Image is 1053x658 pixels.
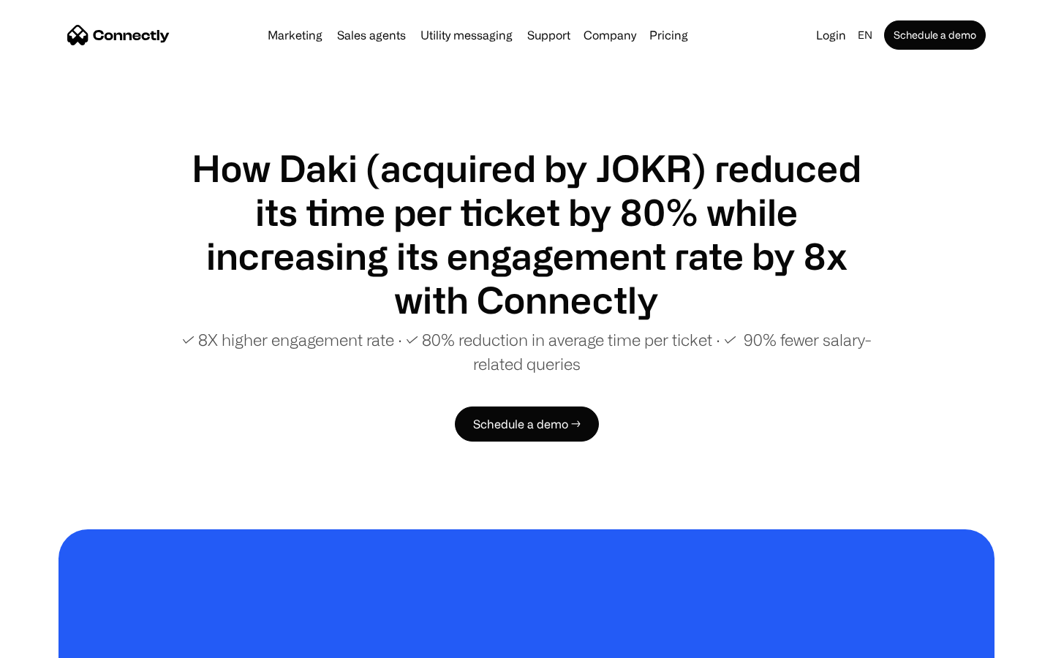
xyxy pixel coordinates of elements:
[29,632,88,653] ul: Language list
[579,25,641,45] div: Company
[584,25,636,45] div: Company
[175,146,877,322] h1: How Daki (acquired by JOKR) reduced its time per ticket by 80% while increasing its engagement ra...
[262,29,328,41] a: Marketing
[884,20,986,50] a: Schedule a demo
[331,29,412,41] a: Sales agents
[852,25,881,45] div: en
[643,29,694,41] a: Pricing
[455,406,599,442] a: Schedule a demo →
[415,29,518,41] a: Utility messaging
[67,24,170,46] a: home
[175,328,877,376] p: ✓ 8X higher engagement rate ∙ ✓ 80% reduction in average time per ticket ∙ ✓ 90% fewer salary-rel...
[858,25,872,45] div: en
[521,29,576,41] a: Support
[810,25,852,45] a: Login
[15,631,88,653] aside: Language selected: English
